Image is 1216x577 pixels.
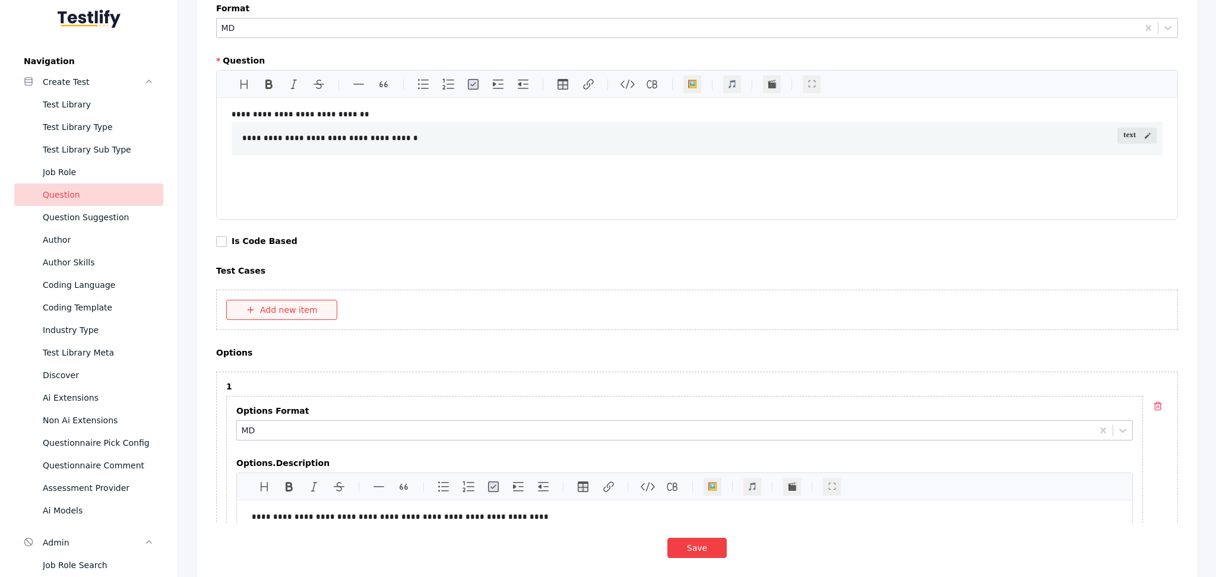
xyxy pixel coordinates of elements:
[226,382,1143,391] label: 1
[514,75,533,94] button: Outdent
[58,9,121,28] img: Testlify - Backoffice
[553,75,572,94] button: Insert table
[43,165,154,179] div: Job Role
[534,477,553,496] button: Outdent
[43,345,154,360] div: Test Library Meta
[43,391,154,405] div: Ai Extensions
[43,142,154,157] div: Test Library Sub Type
[236,458,1133,468] label: options.description
[43,278,154,292] div: Coding Language
[414,75,433,94] button: Unordered list
[14,454,163,477] a: Questionnaire Comment
[14,138,163,161] a: Test Library Sub Type
[43,323,154,337] div: Industry Type
[330,477,349,496] button: Strike
[459,477,478,496] button: Ordered list
[394,477,413,496] button: Blockquote
[43,481,154,495] div: Assessment Provider
[236,406,1133,416] label: Options Format
[259,75,278,94] button: Bold
[43,558,154,572] div: Job Role Search
[226,300,337,320] button: Add new item
[14,274,163,296] a: Coding Language
[578,75,597,94] button: Insert link
[43,97,154,112] div: Test Library
[743,477,762,496] button: 🎵
[14,319,163,341] a: Industry Type
[638,477,657,496] button: Inline code
[14,477,163,499] a: Assessment Provider
[309,75,328,94] button: Strike
[509,477,528,496] button: Indent
[14,56,163,66] label: Navigation
[43,436,154,450] div: Questionnaire Pick Config
[43,458,154,473] div: Questionnaire Comment
[667,538,727,558] button: Save
[663,477,682,496] button: Insert codeBlock
[305,477,324,496] button: Italic
[14,116,163,138] a: Test Library Type
[216,4,1178,13] label: Format
[484,477,503,496] button: Task
[14,432,163,454] a: Questionnaire Pick Config
[464,75,483,94] button: Task
[762,75,781,94] button: 🎬
[643,75,662,94] button: Insert codeBlock
[14,409,163,432] a: Non Ai Extensions
[802,75,821,94] button: ⛶
[683,75,702,94] button: 🖼️
[43,233,154,247] div: Author
[822,477,841,496] button: ⛶
[574,477,593,496] button: Insert table
[439,75,458,94] button: Ordered list
[14,296,163,319] a: Coding Template
[14,183,163,206] a: Question
[43,535,144,550] div: Admin
[216,348,1178,357] label: Options
[14,251,163,274] a: Author Skills
[14,364,163,386] a: Discover
[216,266,1178,275] label: Test Cases
[618,75,637,94] button: Inline code
[216,56,1178,65] label: question
[235,75,254,94] button: Headings
[374,75,393,94] button: Blockquote
[43,188,154,202] div: Question
[43,120,154,134] div: Test Library Type
[14,229,163,251] a: Author
[232,236,297,246] label: Is Code Based
[598,477,617,496] button: Insert link
[14,386,163,409] a: Ai Extensions
[14,554,163,576] a: Job Role Search
[14,341,163,364] a: Test Library Meta
[349,75,368,94] button: Line
[43,368,154,382] div: Discover
[43,413,154,427] div: Non Ai Extensions
[43,255,154,270] div: Author Skills
[43,300,154,315] div: Coding Template
[369,477,388,496] button: Line
[14,499,163,522] a: Ai Models
[43,75,144,89] div: Create Test
[43,503,154,518] div: Ai Models
[255,477,274,496] button: Headings
[14,93,163,116] a: Test Library
[783,477,802,496] button: 🎬
[14,161,163,183] a: Job Role
[489,75,508,94] button: Indent
[43,210,154,224] div: Question Suggestion
[14,206,163,229] a: Question Suggestion
[703,477,722,496] button: 🖼️
[434,477,453,496] button: Unordered list
[280,477,299,496] button: Bold
[284,75,303,94] button: Italic
[723,75,742,94] button: 🎵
